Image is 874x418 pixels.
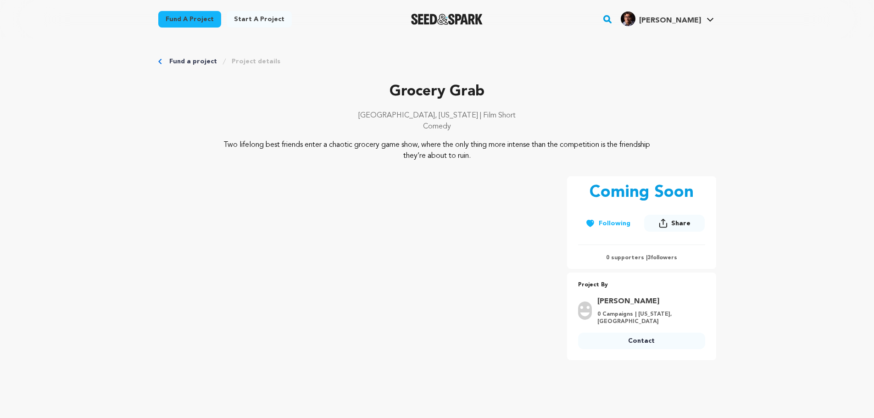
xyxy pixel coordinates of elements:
[158,110,716,121] p: [GEOGRAPHIC_DATA], [US_STATE] | Film Short
[671,219,690,228] span: Share
[647,255,651,261] span: 3
[639,17,701,24] span: [PERSON_NAME]
[411,14,483,25] a: Seed&Spark Homepage
[619,10,716,26] a: Alejandro E.'s Profile
[644,215,705,232] button: Share
[621,11,635,26] img: 13582093_10154057654319300_5480884464415587333_o.jpg
[597,311,700,325] p: 0 Campaigns | [US_STATE], [GEOGRAPHIC_DATA]
[158,57,716,66] div: Breadcrumb
[590,184,694,202] p: Coming Soon
[158,11,221,28] a: Fund a project
[158,81,716,103] p: Grocery Grab
[158,121,716,132] p: Comedy
[619,10,716,29] span: Alejandro E.'s Profile
[597,296,700,307] a: Goto Dani Adaliz profile
[411,14,483,25] img: Seed&Spark Logo Dark Mode
[578,280,705,290] p: Project By
[578,254,705,262] p: 0 supporters | followers
[644,215,705,235] span: Share
[232,57,280,66] a: Project details
[578,215,638,232] button: Following
[621,11,701,26] div: Alejandro E.'s Profile
[169,57,217,66] a: Fund a project
[578,301,592,320] img: user.png
[214,139,660,162] p: Two lifelong best friends enter a chaotic grocery game show, where the only thing more intense th...
[578,333,705,349] a: Contact
[227,11,292,28] a: Start a project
